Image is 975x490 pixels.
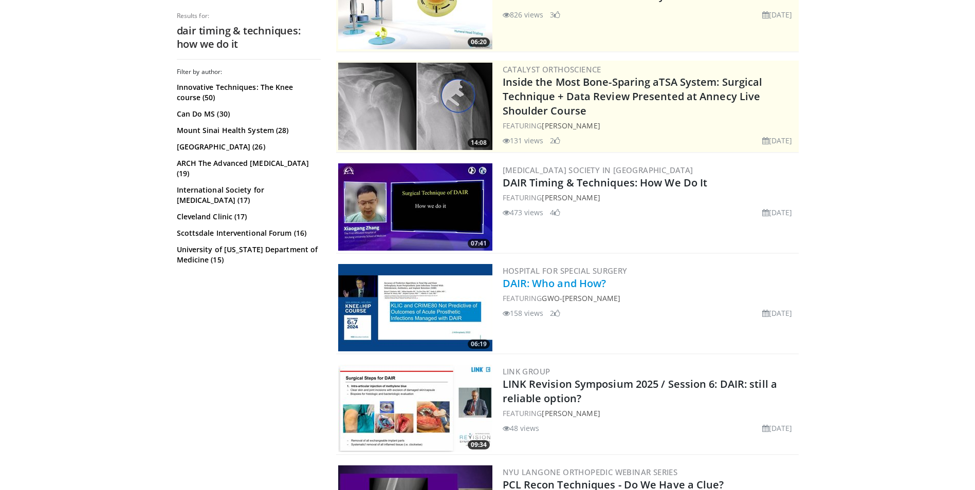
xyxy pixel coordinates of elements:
[468,138,490,147] span: 14:08
[503,9,544,20] li: 826 views
[338,63,492,150] a: 14:08
[177,212,318,222] a: Cleveland Clinic (17)
[503,120,797,131] div: FEATURING
[503,276,606,290] a: DAIR: Who and How?
[542,193,600,202] a: [PERSON_NAME]
[177,142,318,152] a: [GEOGRAPHIC_DATA] (26)
[550,207,560,218] li: 4
[338,365,492,452] img: 789173b0-2c8a-4de1-bd9f-ec8ecfd85558.300x170_q85_crop-smart_upscale.jpg
[177,158,318,179] a: ARCH The Advanced [MEDICAL_DATA] (19)
[503,408,797,419] div: FEATURING
[542,293,620,303] a: Gwo-[PERSON_NAME]
[762,308,793,318] li: [DATE]
[338,63,492,150] img: 9f15458b-d013-4cfd-976d-a83a3859932f.300x170_q85_crop-smart_upscale.jpg
[177,82,318,103] a: Innovative Techniques: The Knee course (50)
[542,121,600,130] a: [PERSON_NAME]
[503,64,601,74] a: Catalyst OrthoScience
[338,163,492,251] a: 07:41
[177,125,318,136] a: Mount Sinai Health System (28)
[338,264,492,351] img: f77919c9-af08-4e23-8f8a-c45998dd77cc.300x170_q85_crop-smart_upscale.jpg
[503,165,693,175] a: [MEDICAL_DATA] Society in [GEOGRAPHIC_DATA]
[503,75,763,118] a: Inside the Most Bone-Sparing aTSA System: Surgical Technique + Data Review Presented at Annecy Li...
[503,207,544,218] li: 473 views
[468,440,490,449] span: 09:34
[503,135,544,146] li: 131 views
[338,264,492,351] a: 06:19
[762,423,793,434] li: [DATE]
[177,244,318,265] a: University of [US_STATE] Department of Medicine (15)
[177,228,318,238] a: Scottsdale Interventional Forum (16)
[177,12,321,20] p: Results for:
[503,266,628,276] a: Hospital for Special Surgery
[503,176,708,190] a: DAIR Timing & Techniques: How We Do It
[177,24,321,51] h2: dair timing & techniques: how we do it
[503,192,797,203] div: FEATURING
[177,109,318,119] a: Can Do MS (30)
[468,340,490,349] span: 06:19
[338,365,492,452] a: 09:34
[550,9,560,20] li: 3
[338,163,492,251] img: 885e5b72-2061-4c7e-9e16-28c5433ad5c4.300x170_q85_crop-smart_upscale.jpg
[468,37,490,47] span: 06:20
[762,135,793,146] li: [DATE]
[468,239,490,248] span: 07:41
[762,9,793,20] li: [DATE]
[503,293,797,304] div: FEATURING
[503,366,550,376] a: LINK Group
[550,135,560,146] li: 2
[542,408,600,418] a: [PERSON_NAME]
[503,377,778,405] a: LINK Revision Symposium 2025 / Session 6: DAIR: still a reliable option?
[177,68,321,76] h3: Filter by author:
[503,467,678,477] a: NYU Langone Orthopedic Webinar Series
[503,423,540,434] li: 48 views
[550,308,560,318] li: 2
[762,207,793,218] li: [DATE]
[177,185,318,205] a: International Society for [MEDICAL_DATA] (17)
[503,308,544,318] li: 158 views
